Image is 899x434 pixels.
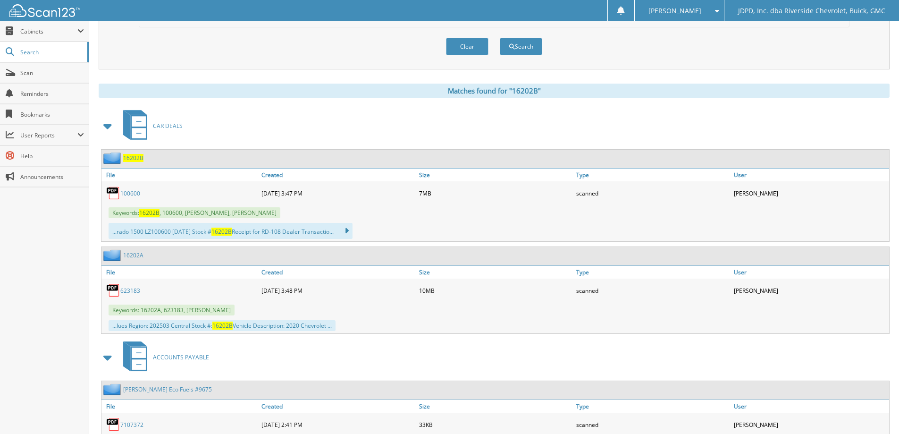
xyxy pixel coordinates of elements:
[259,184,417,203] div: [DATE] 3:47 PM
[123,154,143,162] a: 16202B
[153,122,183,130] span: CAR DEALS
[109,305,235,315] span: Keywords: 16202A, 623183, [PERSON_NAME]
[106,283,120,298] img: PDF.png
[20,69,84,77] span: Scan
[417,169,574,181] a: Size
[574,400,731,413] a: Type
[106,186,120,200] img: PDF.png
[574,281,731,300] div: scanned
[731,415,889,434] div: [PERSON_NAME]
[731,266,889,279] a: User
[20,131,77,139] span: User Reports
[20,152,84,160] span: Help
[259,266,417,279] a: Created
[139,209,160,217] span: 16202B
[20,173,84,181] span: Announcements
[417,415,574,434] div: 33KB
[574,415,731,434] div: scanned
[212,322,233,330] span: 16202B
[731,400,889,413] a: User
[500,38,542,55] button: Search
[9,4,80,17] img: scan123-logo-white.svg
[648,8,701,14] span: [PERSON_NAME]
[123,385,212,393] a: [PERSON_NAME] Eco Fuels #9675
[574,266,731,279] a: Type
[731,169,889,181] a: User
[109,207,280,218] span: Keywords: , 100600, [PERSON_NAME], [PERSON_NAME]
[731,281,889,300] div: [PERSON_NAME]
[417,184,574,203] div: 7MB
[101,169,259,181] a: File
[259,281,417,300] div: [DATE] 3:48 PM
[103,249,123,261] img: folder2.png
[417,400,574,413] a: Size
[103,152,123,164] img: folder2.png
[417,281,574,300] div: 10MB
[417,266,574,279] a: Size
[123,251,143,259] a: 16202A
[259,400,417,413] a: Created
[259,169,417,181] a: Created
[99,84,890,98] div: Matches found for "16202B"
[20,27,77,35] span: Cabinets
[20,90,84,98] span: Reminders
[109,223,353,239] div: ...rado 1500 LZ100600 [DATE] Stock # Receipt for RD-108 Dealer Transactio...
[259,415,417,434] div: [DATE] 2:41 PM
[574,184,731,203] div: scanned
[118,339,209,376] a: ACCOUNTS PAYABLE
[738,8,885,14] span: JDPD, Inc. dba Riverside Chevrolet, Buick, GMC
[731,184,889,203] div: [PERSON_NAME]
[20,48,83,56] span: Search
[120,287,140,295] a: 623183
[118,107,183,145] a: CAR DEALS
[120,189,140,197] a: 100600
[101,400,259,413] a: File
[106,417,120,432] img: PDF.png
[103,383,123,395] img: folder2.png
[20,111,84,119] span: Bookmarks
[101,266,259,279] a: File
[574,169,731,181] a: Type
[153,353,209,361] span: ACCOUNTS PAYABLE
[446,38,488,55] button: Clear
[120,421,143,429] a: 7107372
[211,228,232,236] span: 16202B
[109,320,336,331] div: ...lues Region: 202503 Central Stock #: Vehicle Description: 2020 Chevrolet ...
